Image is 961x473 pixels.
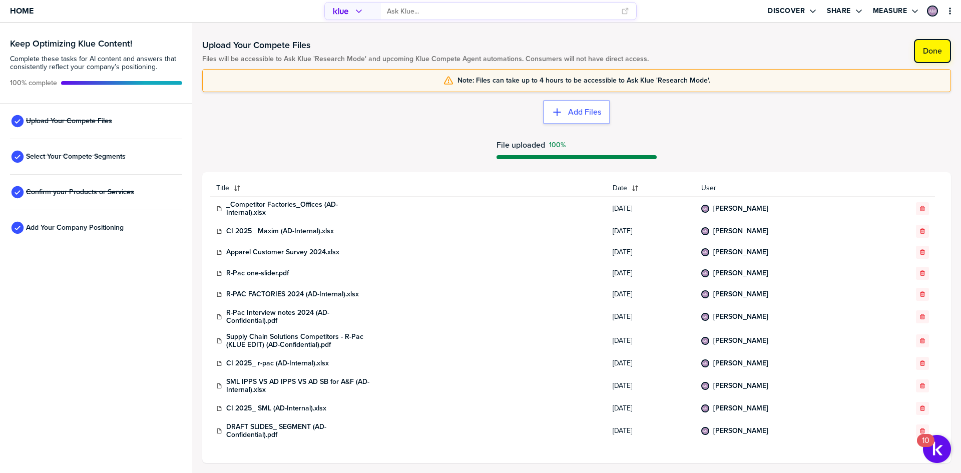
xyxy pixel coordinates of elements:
img: be36ab7584c7a7c1dc3cf2ffafaca201-sml.png [702,360,708,366]
div: Ashley Mei [701,269,709,277]
img: be36ab7584c7a7c1dc3cf2ffafaca201-sml.png [702,291,708,297]
div: Ashley Mei [701,382,709,390]
img: be36ab7584c7a7c1dc3cf2ffafaca201-sml.png [702,206,708,212]
label: Measure [873,7,907,16]
span: Date [613,184,627,192]
a: CI 2025_ SML (AD-Internal).xlsx [226,404,326,412]
img: be36ab7584c7a7c1dc3cf2ffafaca201-sml.png [928,7,937,16]
span: File uploaded [497,141,545,149]
button: Done [914,39,951,63]
span: Active [10,79,57,87]
span: [DATE] [613,205,689,213]
button: Title [210,180,607,196]
span: Home [10,7,34,15]
a: [PERSON_NAME] [713,269,768,277]
div: 10 [922,440,929,453]
a: _Competitor Factories_Offices (AD-Internal).xlsx [226,201,376,217]
a: R-Pac one-slider.pdf [226,269,289,277]
span: Confirm your Products or Services [26,188,134,196]
h3: Keep Optimizing Klue Content! [10,39,182,48]
img: be36ab7584c7a7c1dc3cf2ffafaca201-sml.png [702,314,708,320]
span: Select Your Compete Segments [26,153,126,161]
span: [DATE] [613,427,689,435]
img: be36ab7584c7a7c1dc3cf2ffafaca201-sml.png [702,405,708,411]
img: be36ab7584c7a7c1dc3cf2ffafaca201-sml.png [702,383,708,389]
div: Ashley Mei [701,205,709,213]
span: [DATE] [613,404,689,412]
span: Complete these tasks for AI content and answers that consistently reflect your company’s position... [10,55,182,71]
div: Ashley Mei [701,313,709,321]
span: [DATE] [613,337,689,345]
img: be36ab7584c7a7c1dc3cf2ffafaca201-sml.png [702,428,708,434]
span: [DATE] [613,290,689,298]
a: [PERSON_NAME] [713,205,768,213]
span: Add Your Company Positioning [26,224,124,232]
a: CI 2025_ Maxim (AD-Internal).xlsx [226,227,334,235]
button: Date [607,180,695,196]
button: Open Resource Center, 10 new notifications [923,435,951,463]
a: CI 2025_ r-pac (AD-Internal).xlsx [226,359,329,367]
button: Add Files [543,100,610,124]
div: Ashley Mei [701,359,709,367]
span: Title [216,184,229,192]
div: Ashley Mei [927,6,938,17]
span: [DATE] [613,359,689,367]
img: be36ab7584c7a7c1dc3cf2ffafaca201-sml.png [702,338,708,344]
span: [DATE] [613,248,689,256]
label: Add Files [568,107,601,117]
span: User [701,184,871,192]
div: Ashley Mei [701,248,709,256]
a: R-PAC FACTORIES 2024 (AD-Internal).xlsx [226,290,359,298]
img: be36ab7584c7a7c1dc3cf2ffafaca201-sml.png [702,249,708,255]
div: Ashley Mei [701,337,709,345]
a: Edit Profile [926,5,939,18]
label: Share [827,7,851,16]
a: [PERSON_NAME] [713,382,768,390]
label: Done [923,46,942,56]
a: SML IPPS VS AD IPPS VS AD SB for A&F (AD-Internal)️.xlsx [226,378,376,394]
label: Discover [768,7,805,16]
a: [PERSON_NAME] [713,404,768,412]
span: [DATE] [613,227,689,235]
h1: Upload Your Compete Files [202,39,649,51]
span: Upload Your Compete Files [26,117,112,125]
a: [PERSON_NAME] [713,290,768,298]
a: [PERSON_NAME] [713,427,768,435]
a: [PERSON_NAME] [713,313,768,321]
div: Ashley Mei [701,427,709,435]
img: be36ab7584c7a7c1dc3cf2ffafaca201-sml.png [702,228,708,234]
a: R-Pac Interview notes 2024 (AD-Confidential).pdf [226,309,376,325]
a: DRAFT SLIDES_ SEGMENT (AD-Confidential).pdf [226,423,376,439]
div: Ashley Mei [701,227,709,235]
a: [PERSON_NAME] [713,359,768,367]
span: [DATE] [613,382,689,390]
img: be36ab7584c7a7c1dc3cf2ffafaca201-sml.png [702,270,708,276]
div: Ashley Mei [701,404,709,412]
a: [PERSON_NAME] [713,248,768,256]
span: Files will be accessible to Ask Klue 'Research Mode' and upcoming Klue Compete Agent automations.... [202,55,649,63]
span: Note: Files can take up to 4 hours to be accessible to Ask Klue 'Research Mode'. [457,77,710,85]
a: Supply Chain Solutions Competitors - R-Pac (KLUE EDIT) (AD-Confidential).pdf [226,333,376,349]
a: [PERSON_NAME] [713,227,768,235]
a: [PERSON_NAME] [713,337,768,345]
input: Ask Klue... [387,3,615,20]
a: Apparel Customer Survey 2024.xlsx [226,248,339,256]
span: [DATE] [613,269,689,277]
span: [DATE] [613,313,689,321]
div: Ashley Mei [701,290,709,298]
span: Success [549,141,566,149]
